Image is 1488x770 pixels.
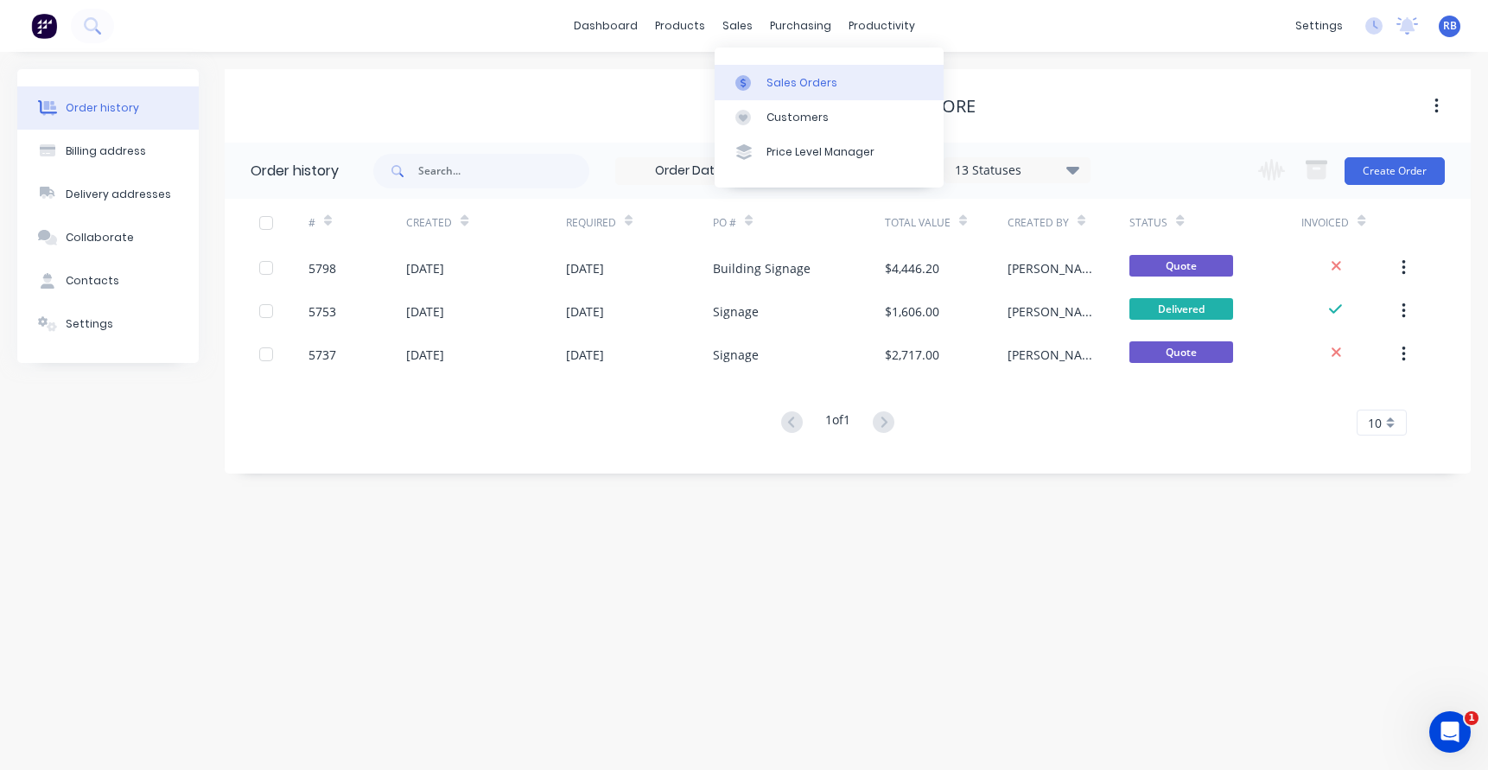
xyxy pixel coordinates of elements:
[885,346,939,364] div: $2,717.00
[566,215,616,231] div: Required
[1008,259,1096,277] div: [PERSON_NAME]
[944,161,1090,180] div: 13 Statuses
[715,135,944,169] a: Price Level Manager
[31,13,57,39] img: Factory
[825,410,850,436] div: 1 of 1
[66,316,113,332] div: Settings
[646,13,714,39] div: products
[1465,711,1478,725] span: 1
[308,302,336,321] div: 5753
[17,130,199,173] button: Billing address
[1129,298,1233,320] span: Delivered
[715,65,944,99] a: Sales Orders
[251,161,339,181] div: Order history
[17,216,199,259] button: Collaborate
[713,302,759,321] div: Signage
[406,259,444,277] div: [DATE]
[1129,341,1233,363] span: Quote
[885,215,951,231] div: Total Value
[840,13,924,39] div: productivity
[766,110,829,125] div: Customers
[566,259,604,277] div: [DATE]
[406,199,565,246] div: Created
[17,302,199,346] button: Settings
[616,158,761,184] input: Order Date
[1368,414,1382,432] span: 10
[308,199,407,246] div: #
[1129,199,1301,246] div: Status
[566,199,713,246] div: Required
[308,259,336,277] div: 5798
[566,302,604,321] div: [DATE]
[1008,199,1130,246] div: Created By
[1301,199,1400,246] div: Invoiced
[1008,302,1096,321] div: [PERSON_NAME]
[66,187,171,202] div: Delivery addresses
[17,86,199,130] button: Order history
[308,346,336,364] div: 5737
[66,230,134,245] div: Collaborate
[1345,157,1445,185] button: Create Order
[761,13,840,39] div: purchasing
[1129,255,1233,277] span: Quote
[766,144,874,160] div: Price Level Manager
[406,302,444,321] div: [DATE]
[885,199,1008,246] div: Total Value
[885,302,939,321] div: $1,606.00
[66,100,139,116] div: Order history
[713,259,811,277] div: Building Signage
[565,13,646,39] a: dashboard
[406,346,444,364] div: [DATE]
[713,199,885,246] div: PO #
[714,13,761,39] div: sales
[17,173,199,216] button: Delivery addresses
[17,259,199,302] button: Contacts
[715,100,944,135] a: Customers
[713,215,736,231] div: PO #
[418,154,589,188] input: Search...
[766,75,837,91] div: Sales Orders
[713,346,759,364] div: Signage
[66,143,146,159] div: Billing address
[1443,18,1457,34] span: RB
[1129,215,1167,231] div: Status
[1008,215,1069,231] div: Created By
[308,215,315,231] div: #
[1301,215,1349,231] div: Invoiced
[406,215,452,231] div: Created
[1008,346,1096,364] div: [PERSON_NAME]
[1429,711,1471,753] iframe: Intercom live chat
[66,273,119,289] div: Contacts
[885,259,939,277] div: $4,446.20
[1287,13,1351,39] div: settings
[566,346,604,364] div: [DATE]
